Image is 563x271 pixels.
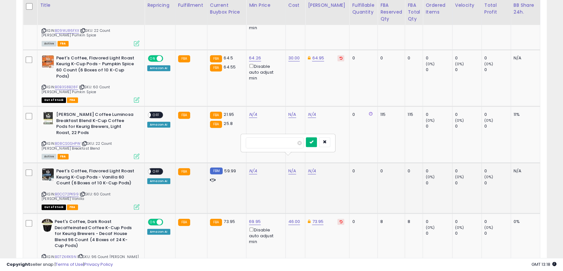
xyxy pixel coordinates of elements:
[147,2,172,9] div: Repricing
[455,67,481,73] div: 0
[484,67,511,73] div: 0
[178,168,190,175] small: FBA
[484,55,511,61] div: 0
[55,141,81,146] a: B08CSGSHPW
[42,112,55,125] img: 51MOwoI8C4L._SL40_.jpg
[484,112,511,117] div: 0
[352,55,373,61] div: 0
[408,168,418,174] div: 0
[408,112,418,117] div: 115
[55,84,78,90] a: B0B3S8B28F
[56,168,135,188] b: Peet's Coffee, Flavored Light Roast Keurig K-Cup Pods - Vanilla 60 Count (6 Boxes of 10 K-Cup Pods)
[224,120,233,127] span: 25.8
[42,55,55,68] img: 51pKYjCH10L._SL40_.jpg
[210,2,243,16] div: Current Buybox Price
[84,261,113,267] a: Privacy Policy
[455,123,481,129] div: 0
[147,178,170,184] div: Amazon AI
[380,2,402,22] div: FBA Reserved Qty
[408,2,420,22] div: FBA Total Qty
[426,112,452,117] div: 0
[42,84,110,94] span: | SKU: 60 Count [PERSON_NAME] Pumkin Spice
[42,41,57,46] span: All listings currently available for purchase on Amazon
[67,204,78,210] span: FBA
[455,174,464,179] small: (0%)
[42,5,139,45] div: ASIN:
[224,64,236,70] span: 64.55
[210,112,222,119] small: FBA
[149,219,157,225] span: ON
[56,261,83,267] a: Terms of Use
[514,2,537,16] div: BB Share 24h.
[380,168,400,174] div: 0
[455,219,481,225] div: 0
[484,174,493,179] small: (0%)
[514,219,535,225] div: 0%
[147,65,170,71] div: Amazon AI
[42,168,139,209] div: ASIN:
[308,2,347,9] div: [PERSON_NAME]
[426,174,435,179] small: (0%)
[426,123,452,129] div: 0
[210,64,222,71] small: FBA
[426,230,452,236] div: 0
[249,63,280,81] div: Disable auto adjust min
[288,218,300,225] a: 46.00
[288,2,303,9] div: Cost
[514,112,535,117] div: 11%
[42,154,57,159] span: All listings currently available for purchase on Amazon
[56,55,135,81] b: Peet's Coffee, Flavored Light Roast Keurig K-Cup Pods - Pumpkin Spice 60 Count (6 Boxes of 10 K-C...
[352,219,373,225] div: 0
[224,111,234,117] span: 21.95
[249,168,257,174] a: N/A
[249,111,257,118] a: N/A
[484,168,511,174] div: 0
[426,219,452,225] div: 0
[514,168,535,174] div: N/A
[55,219,134,251] b: Peet's Coffee, Dark Roast Decaffeinated Coffee K-Cup Pods for Keurig Brewers - Decaf House Blend ...
[484,225,493,230] small: (0%)
[380,112,400,117] div: 115
[312,55,324,61] a: 64.95
[484,2,508,16] div: Total Profit
[58,154,69,159] span: FBA
[408,219,418,225] div: 8
[42,112,139,158] div: ASIN:
[210,219,222,226] small: FBA
[455,225,464,230] small: (0%)
[55,28,79,33] a: B09WJ86FXX
[224,218,235,225] span: 73.95
[352,168,373,174] div: 0
[249,218,261,225] a: 69.95
[426,118,435,123] small: (0%)
[455,180,481,186] div: 0
[162,55,173,61] span: OFF
[178,219,190,226] small: FBA
[288,55,300,61] a: 30.00
[55,191,79,197] a: B0CC72PK99
[178,55,190,62] small: FBA
[42,141,112,151] span: | SKU: 22 Count [PERSON_NAME] Breakfast Blend
[147,122,170,128] div: Amazon AI
[224,55,233,61] span: 64.5
[380,219,400,225] div: 8
[249,226,280,245] div: Disable auto adjust min
[42,168,55,181] img: 51mHgDUqFEL._SL40_.jpg
[288,168,296,174] a: N/A
[151,112,162,118] span: OFF
[42,55,139,102] div: ASIN:
[7,261,30,267] strong: Copyright
[455,55,481,61] div: 0
[455,168,481,174] div: 0
[455,118,464,123] small: (0%)
[42,28,110,38] span: | SKU: 22 Count [PERSON_NAME] Pumkin Spice
[162,219,173,225] span: OFF
[210,167,223,174] small: FBM
[40,2,142,9] div: Title
[514,55,535,61] div: N/A
[67,97,78,103] span: FBA
[484,230,511,236] div: 0
[178,2,204,9] div: Fulfillment
[249,2,282,9] div: Min Price
[42,191,111,201] span: | SKU: 60 Count [PERSON_NAME] Vanilla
